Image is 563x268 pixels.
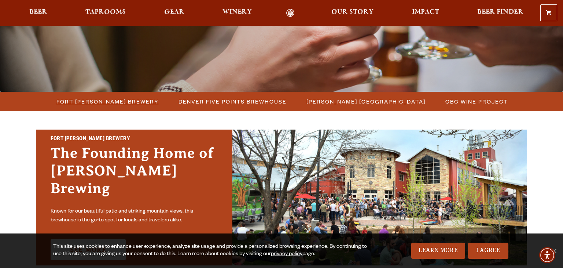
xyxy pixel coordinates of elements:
a: Beer [25,9,52,17]
a: I Agree [468,243,508,259]
span: Fort [PERSON_NAME] Brewery [56,96,159,107]
span: Our Story [331,9,374,15]
span: Gear [164,9,184,15]
h2: Fort [PERSON_NAME] Brewery [51,135,218,144]
a: Fort [PERSON_NAME] Brewery [52,96,162,107]
span: [PERSON_NAME] [GEOGRAPHIC_DATA] [306,96,426,107]
a: Beer Finder [472,9,528,17]
h3: The Founding Home of [PERSON_NAME] Brewing [51,144,218,204]
a: Impact [407,9,444,17]
span: Winery [222,9,252,15]
div: Accessibility Menu [539,247,555,263]
div: This site uses cookies to enhance user experience, analyze site usage and provide a personalized ... [53,243,369,258]
a: Our Story [327,9,378,17]
img: Fort Collins Brewery & Taproom' [232,130,527,265]
a: [PERSON_NAME] [GEOGRAPHIC_DATA] [302,96,429,107]
a: Gear [159,9,189,17]
a: Odell Home [276,9,304,17]
span: Taprooms [85,9,126,15]
a: privacy policy [271,251,302,257]
a: Learn More [411,243,465,259]
span: Impact [412,9,439,15]
span: OBC Wine Project [445,96,508,107]
a: Taprooms [81,9,130,17]
a: Denver Five Points Brewhouse [174,96,290,107]
span: Beer Finder [477,9,523,15]
a: OBC Wine Project [441,96,511,107]
a: Winery [218,9,257,17]
span: Denver Five Points Brewhouse [179,96,287,107]
span: Beer [29,9,47,15]
p: Known for our beautiful patio and striking mountain views, this brewhouse is the go-to spot for l... [51,207,218,225]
